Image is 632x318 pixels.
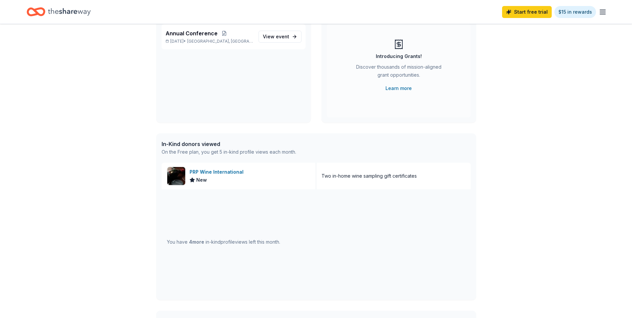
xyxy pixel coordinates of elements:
[190,168,246,176] div: PRP Wine International
[196,176,207,184] span: New
[263,33,289,41] span: View
[27,4,91,20] a: Home
[259,31,302,43] a: View event
[167,167,185,185] img: Image for PRP Wine International
[502,6,552,18] a: Start free trial
[162,140,296,148] div: In-Kind donors viewed
[276,34,289,39] span: event
[189,239,204,245] span: 4 more
[385,84,412,92] a: Learn more
[167,238,280,246] div: You have in-kind profile views left this month.
[166,29,218,37] span: Annual Conference
[162,148,296,156] div: On the Free plan, you get 5 in-kind profile views each month.
[353,63,444,82] div: Discover thousands of mission-aligned grant opportunities.
[376,52,422,60] div: Introducing Grants!
[321,172,417,180] div: Two in-home wine sampling gift certificates
[166,39,253,44] p: [DATE] •
[187,39,253,44] span: [GEOGRAPHIC_DATA], [GEOGRAPHIC_DATA]
[554,6,596,18] a: $15 in rewards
